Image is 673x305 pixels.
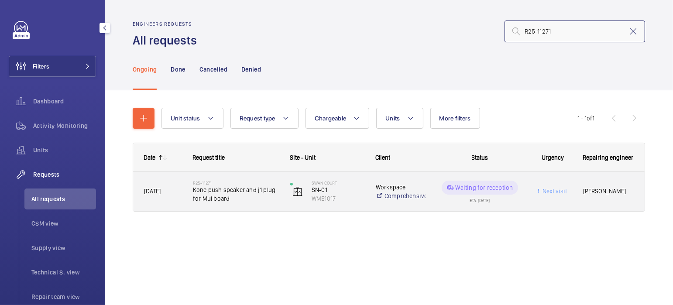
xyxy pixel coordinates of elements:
[31,195,96,203] span: All requests
[33,146,96,154] span: Units
[385,115,400,122] span: Units
[312,194,364,203] p: WME1017
[583,186,634,196] span: [PERSON_NAME]
[31,243,96,252] span: Supply view
[456,183,513,192] p: Waiting for reception
[577,115,594,121] span: 1 - 1 1
[583,154,633,161] span: Repairing engineer
[470,195,490,202] div: ETA: [DATE]
[31,292,96,301] span: Repair team view
[144,188,161,195] span: [DATE]
[312,185,364,194] p: SN-01
[375,154,390,161] span: Client
[193,180,279,185] h2: R25-11271
[376,183,426,192] p: Workspace
[306,108,370,129] button: Chargeable
[161,108,223,129] button: Unit status
[33,121,96,130] span: Activity Monitoring
[240,115,275,122] span: Request type
[541,188,567,195] span: Next visit
[376,192,426,200] a: Comprehensive
[472,154,488,161] span: Status
[430,108,480,129] button: More filters
[31,268,96,277] span: Technical S. view
[33,97,96,106] span: Dashboard
[171,65,185,74] p: Done
[31,219,96,228] span: CSM view
[133,21,202,27] h2: Engineers requests
[312,180,364,185] p: Swan Court
[33,62,49,71] span: Filters
[144,154,155,161] div: Date
[193,185,279,203] span: Kone push speaker and j1 plug for Mul board
[230,108,299,129] button: Request type
[171,115,200,122] span: Unit status
[376,108,423,129] button: Units
[9,56,96,77] button: Filters
[440,115,471,122] span: More filters
[290,154,316,161] span: Site - Unit
[33,170,96,179] span: Requests
[315,115,347,122] span: Chargeable
[192,154,225,161] span: Request title
[587,115,592,122] span: of
[133,65,157,74] p: Ongoing
[542,154,564,161] span: Urgency
[199,65,227,74] p: Cancelled
[292,186,303,197] img: elevator.svg
[241,65,261,74] p: Denied
[505,21,645,42] input: Search by request number or quote number
[133,32,202,48] h1: All requests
